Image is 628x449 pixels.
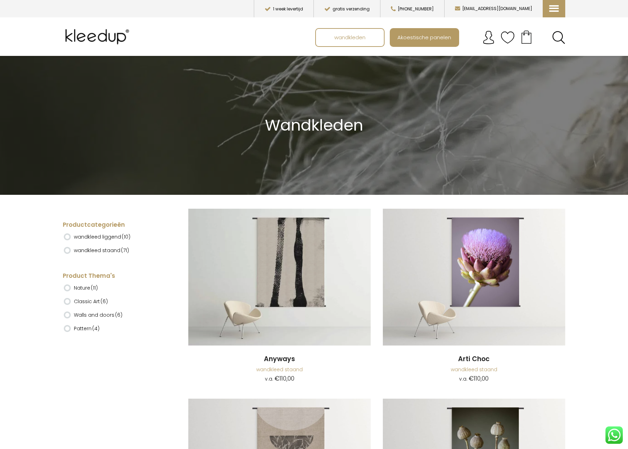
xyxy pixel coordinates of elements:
[552,31,565,44] a: Search
[315,28,570,47] nav: Main menu
[394,31,455,44] span: Akoestische panelen
[122,233,130,240] span: (10)
[515,28,538,45] a: Your cart
[74,244,129,256] label: wandkleed staand
[188,355,371,364] a: Anyways
[482,31,496,44] img: account.svg
[74,309,122,321] label: Walls and doors
[275,374,279,383] span: €
[74,282,98,294] label: Nature
[451,366,497,373] a: wandkleed staand
[501,31,515,44] img: verlanglijstje.svg
[188,209,371,347] a: Anyways
[91,284,98,291] span: (11)
[121,247,129,254] span: (71)
[92,325,100,332] span: (4)
[63,272,163,280] h4: Product Thema's
[63,221,163,229] h4: Productcategorieën
[74,231,130,243] label: wandkleed liggend
[316,29,384,46] a: wandkleden
[256,366,303,373] a: wandkleed staand
[115,311,122,318] span: (6)
[265,375,273,382] span: v.a.
[459,375,467,382] span: v.a.
[383,355,565,364] a: Arti Choc
[188,209,371,346] img: Anyways
[330,31,369,44] span: wandkleden
[63,23,134,51] img: Kleedup
[101,298,108,305] span: (6)
[275,374,294,383] bdi: 110,00
[469,374,489,383] bdi: 110,00
[74,296,108,307] label: Classic Art
[265,114,363,136] span: Wandkleden
[383,209,565,346] img: Arti Choc
[74,323,100,334] label: Pattern
[469,374,474,383] span: €
[390,29,458,46] a: Akoestische panelen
